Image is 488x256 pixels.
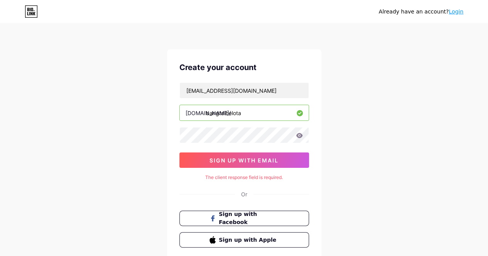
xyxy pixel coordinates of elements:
a: Login [449,8,463,15]
button: sign up with email [179,152,309,168]
input: username [180,105,309,120]
div: The client response field is required. [179,174,309,181]
span: Sign up with Facebook [219,210,279,226]
input: Email [180,83,309,98]
button: Sign up with Apple [179,232,309,248]
span: sign up with email [209,157,279,164]
div: Already have an account? [379,8,463,16]
div: Create your account [179,62,309,73]
button: Sign up with Facebook [179,211,309,226]
div: [DOMAIN_NAME]/ [186,109,231,117]
div: Or [241,190,247,198]
span: Sign up with Apple [219,236,279,244]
